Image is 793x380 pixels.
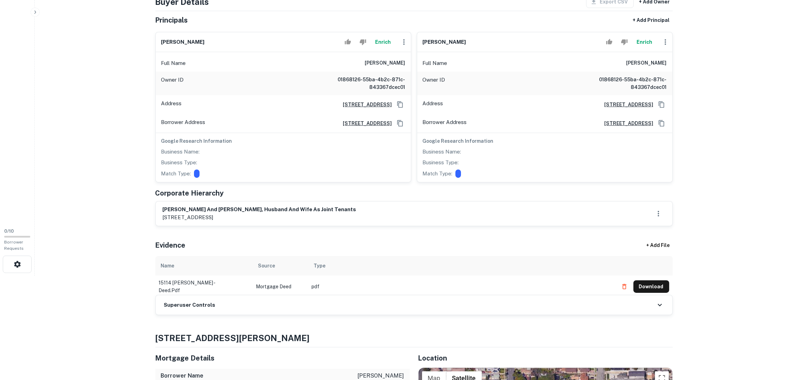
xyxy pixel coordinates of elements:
button: Copy Address [656,118,667,129]
td: pdf [308,275,615,298]
h6: 01868126-55ba-4b2c-871c-843367dcec01 [583,76,667,91]
p: Borrower Address [161,118,205,129]
td: Mortgage Deed [253,275,308,298]
button: Copy Address [656,99,667,110]
h4: [STREET_ADDRESS][PERSON_NAME] [155,332,673,344]
p: Borrower Address [423,118,467,129]
span: 0 / 10 [4,229,14,234]
th: Name [155,256,253,275]
a: [STREET_ADDRESS] [338,119,392,127]
button: Copy Address [395,99,405,110]
button: Accept [342,35,354,49]
h6: Google Research Information [423,137,667,145]
p: Address [161,99,182,110]
h6: [PERSON_NAME] [423,38,466,46]
p: Owner ID [423,76,445,91]
h6: [PERSON_NAME] and [PERSON_NAME], husband and wife as joint tenants [163,206,356,214]
h6: [PERSON_NAME] [365,59,405,67]
h6: Superuser Controls [164,301,216,309]
th: Type [308,256,615,275]
div: + Add File [634,239,682,252]
p: Address [423,99,443,110]
h5: Mortgage Details [155,353,410,363]
p: Business Name: [161,148,200,156]
h6: 01868126-55ba-4b2c-871c-843367dcec01 [322,76,405,91]
h6: Google Research Information [161,137,405,145]
div: Type [314,262,326,270]
p: Owner ID [161,76,184,91]
h5: Corporate Hierarchy [155,188,224,198]
p: Business Type: [423,158,459,167]
p: Business Type: [161,158,197,167]
button: Accept [603,35,615,49]
th: Source [253,256,308,275]
h6: Borrower Name [161,372,204,380]
div: Name [161,262,175,270]
button: Enrich [633,35,656,49]
button: Copy Address [395,118,405,129]
p: [STREET_ADDRESS] [163,213,356,222]
td: 15114 [PERSON_NAME] - deed.pdf [155,275,253,298]
div: Source [258,262,275,270]
h6: [PERSON_NAME] [626,59,667,67]
p: Business Name: [423,148,461,156]
p: Match Type: [161,170,191,178]
h6: [PERSON_NAME] [161,38,205,46]
p: Full Name [423,59,447,67]
button: Delete file [618,281,631,292]
p: Full Name [161,59,186,67]
h5: Location [418,353,673,363]
a: [STREET_ADDRESS] [599,101,654,108]
h5: Evidence [155,240,186,250]
button: Download [633,280,669,293]
p: [PERSON_NAME] [358,372,404,380]
a: [STREET_ADDRESS] [338,101,392,108]
h5: Principals [155,15,188,25]
iframe: Chat Widget [758,324,793,358]
a: [STREET_ADDRESS] [599,119,654,127]
button: Enrich [372,35,394,49]
span: Borrower Requests [4,240,24,251]
div: scrollable content [155,256,673,295]
p: Match Type: [423,170,453,178]
button: Reject [618,35,630,49]
button: Reject [357,35,369,49]
button: + Add Principal [630,14,673,26]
